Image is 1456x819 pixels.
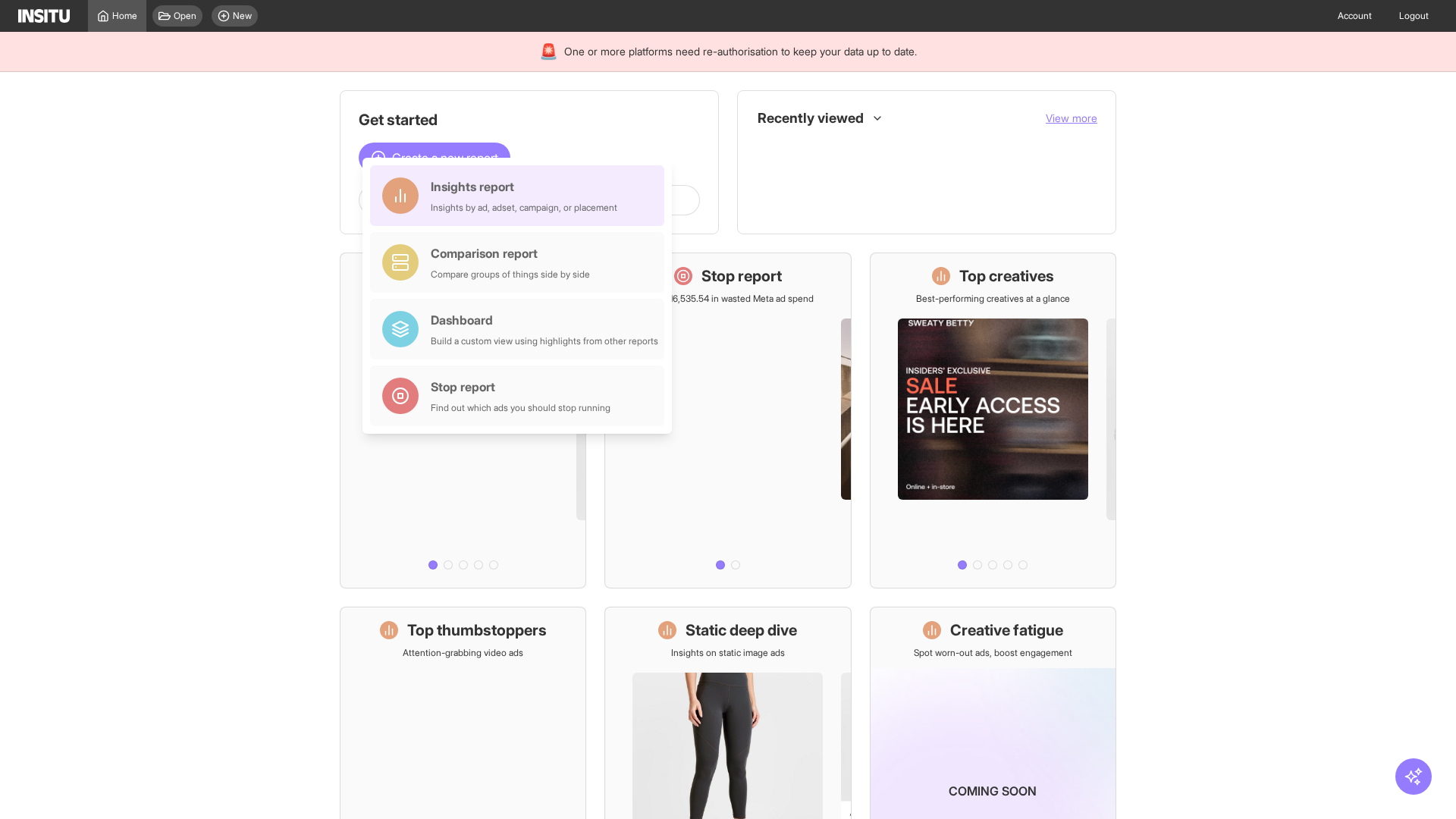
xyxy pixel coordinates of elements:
span: One or more platforms need re-authorisation to keep your data up to date. [564,44,917,59]
span: New [233,10,252,22]
p: Insights on static image ads [671,647,785,659]
p: Attention-grabbing video ads [403,647,523,659]
span: Create a new report [392,149,498,167]
h1: Get started [359,109,700,130]
span: Open [174,10,196,22]
h1: Static deep dive [686,620,797,641]
span: Home [112,10,137,22]
div: Stop report [431,378,610,396]
p: Save £16,535.54 in wasted Meta ad spend [642,293,814,305]
a: Stop reportSave £16,535.54 in wasted Meta ad spend [604,253,851,588]
div: 🚨 [539,41,558,62]
button: Create a new report [359,143,510,173]
div: Find out which ads you should stop running [431,402,610,414]
h1: Stop report [701,265,782,287]
div: Comparison report [431,244,590,262]
h1: Top creatives [959,265,1054,287]
a: Top creativesBest-performing creatives at a glance [870,253,1116,588]
a: What's live nowSee all active ads instantly [340,253,586,588]
div: Compare groups of things side by side [431,268,590,281]
p: Best-performing creatives at a glance [916,293,1070,305]
span: View more [1046,111,1097,124]
button: View more [1046,111,1097,126]
h1: Top thumbstoppers [407,620,547,641]
div: Dashboard [431,311,658,329]
div: Insights report [431,177,617,196]
div: Insights by ad, adset, campaign, or placement [431,202,617,214]
div: Build a custom view using highlights from other reports [431,335,658,347]
img: Logo [18,9,70,23]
